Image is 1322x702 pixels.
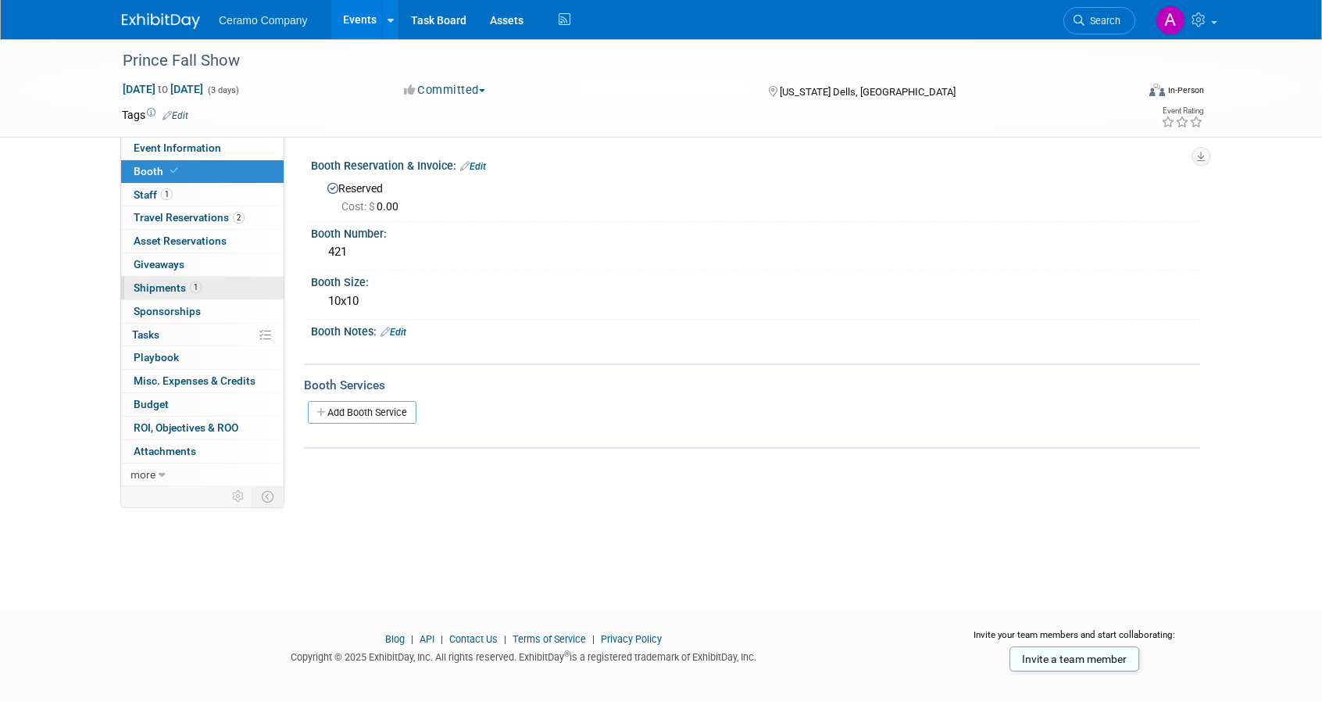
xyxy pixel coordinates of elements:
a: Edit [163,110,188,121]
div: 421 [323,240,1188,264]
div: Booth Reservation & Invoice: [311,154,1200,174]
span: Staff [134,188,173,201]
a: Search [1063,7,1135,34]
a: Event Information [121,137,284,159]
a: Budget [121,393,284,416]
a: Privacy Policy [601,633,662,645]
div: Reserved [323,177,1188,214]
span: 2 [233,212,245,224]
a: Asset Reservations [121,230,284,253]
a: Terms of Service [513,633,586,645]
span: | [500,633,510,645]
div: 10x10 [323,289,1188,313]
span: to [155,83,170,95]
td: Personalize Event Tab Strip [225,486,252,507]
span: Travel Reservations [134,211,245,224]
a: Giveaways [121,253,284,276]
span: | [407,633,417,645]
span: Attachments [134,445,196,457]
a: Add Booth Service [308,401,416,424]
a: Tasks [121,324,284,346]
span: Cost: $ [341,200,377,213]
span: Sponsorships [134,305,201,317]
a: Booth [121,160,284,183]
a: Edit [460,161,486,172]
sup: ® [564,650,570,658]
span: Booth [134,165,181,177]
img: ExhibitDay [122,13,200,29]
span: Ceramo Company [219,14,308,27]
span: Giveaways [134,258,184,270]
img: Format-Inperson.png [1149,84,1165,96]
span: Budget [134,398,169,410]
a: Sponsorships [121,300,284,323]
a: Invite a team member [1009,646,1139,672]
span: [US_STATE] Dells, [GEOGRAPHIC_DATA] [780,86,956,98]
span: | [437,633,447,645]
span: Search [1084,15,1120,27]
div: Booth Number: [311,222,1200,242]
span: 1 [190,281,202,293]
div: Booth Size: [311,270,1200,290]
span: more [130,468,155,481]
div: Event Format [1043,81,1204,105]
a: API [420,633,434,645]
div: Invite your team members and start collaborating: [949,629,1201,652]
a: Playbook [121,346,284,369]
span: ROI, Objectives & ROO [134,421,238,434]
div: Prince Fall Show [117,47,1112,75]
a: Blog [385,633,405,645]
td: Tags [122,107,188,123]
a: Attachments [121,440,284,463]
span: Asset Reservations [134,235,227,247]
span: 0.00 [341,200,405,213]
span: Misc. Expenses & Credits [134,374,255,387]
a: Misc. Expenses & Credits [121,370,284,392]
div: Booth Notes: [311,320,1200,340]
span: Tasks [132,328,159,341]
a: ROI, Objectives & ROO [121,417,284,439]
div: Copyright © 2025 ExhibitDay, Inc. All rights reserved. ExhibitDay is a registered trademark of Ex... [122,646,925,664]
img: Ayesha Begum [1156,5,1185,35]
span: (3 days) [206,85,239,95]
i: Booth reservation complete [170,167,178,175]
span: [DATE] [DATE] [122,82,204,96]
a: Edit [381,327,406,338]
span: Shipments [134,281,202,294]
button: Committed [398,82,491,98]
span: | [588,633,598,645]
span: Playbook [134,351,179,364]
a: Travel Reservations2 [121,206,284,229]
a: Staff1 [121,184,284,206]
div: Event Rating [1161,107,1203,115]
span: Event Information [134,141,221,154]
div: In-Person [1167,84,1204,96]
a: Contact Us [449,633,498,645]
a: more [121,464,284,486]
div: Booth Services [304,377,1200,394]
td: Toggle Event Tabs [252,486,284,507]
span: 1 [161,188,173,200]
a: Shipments1 [121,277,284,299]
